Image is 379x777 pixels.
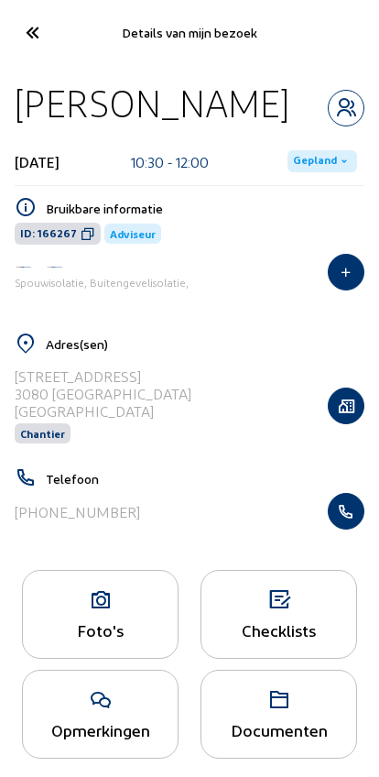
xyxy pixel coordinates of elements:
[201,720,356,739] div: Documenten
[201,620,356,640] div: Checklists
[293,154,337,169] span: Gepland
[131,153,209,170] div: 10:30 - 12:00
[15,385,191,402] div: 3080 [GEOGRAPHIC_DATA]
[15,367,191,385] div: [STREET_ADDRESS]
[15,503,140,520] div: [PHONE_NUMBER]
[15,402,191,420] div: [GEOGRAPHIC_DATA]
[23,620,178,640] div: Foto's
[15,80,289,126] div: [PERSON_NAME]
[46,336,364,352] h5: Adres(sen)
[110,227,156,240] span: Adviseur
[15,153,60,170] div: [DATE]
[23,720,178,739] div: Opmerkingen
[20,427,65,440] span: Chantier
[46,471,364,487] h5: Telefoon
[15,276,189,289] span: Spouwisolatie, Buitengevelisolatie,
[46,265,64,269] img: Energy Protect Ramen & Deuren
[63,25,316,40] div: Details van mijn bezoek
[20,226,77,241] span: ID: 166267
[15,265,33,269] img: Iso Protect
[46,201,364,216] h5: Bruikbare informatie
